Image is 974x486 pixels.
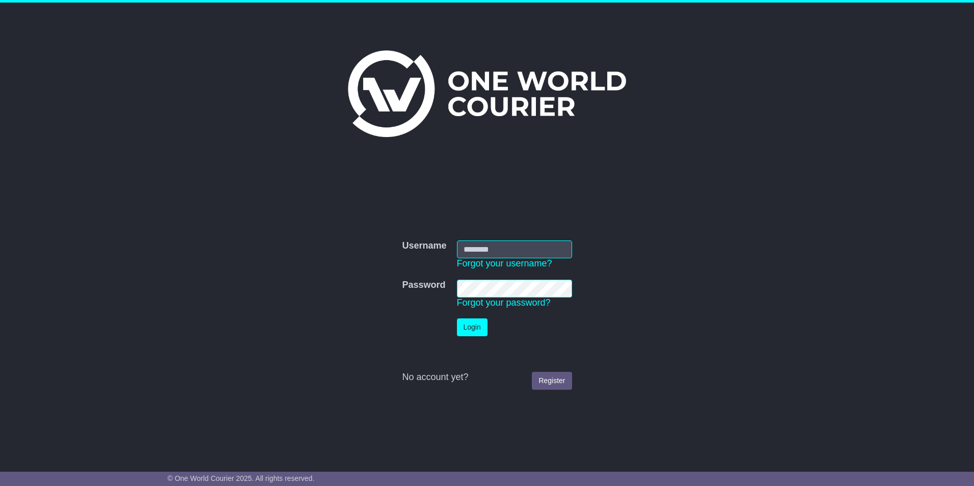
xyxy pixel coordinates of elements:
div: No account yet? [402,372,572,383]
a: Forgot your password? [457,298,551,308]
label: Password [402,280,445,291]
button: Login [457,318,488,336]
label: Username [402,240,446,252]
a: Forgot your username? [457,258,552,268]
span: © One World Courier 2025. All rights reserved. [168,474,315,482]
img: One World [348,50,626,137]
a: Register [532,372,572,390]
